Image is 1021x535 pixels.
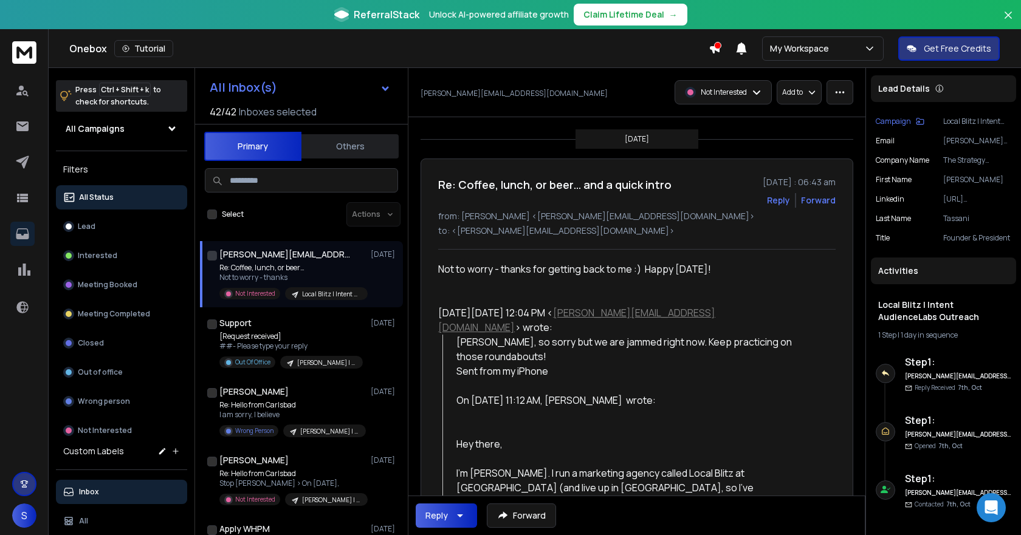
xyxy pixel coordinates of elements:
[438,210,836,222] p: from: [PERSON_NAME] <[PERSON_NAME][EMAIL_ADDRESS][DOMAIN_NAME]>
[782,87,803,97] p: Add to
[56,302,187,326] button: Meeting Completed
[99,83,151,97] span: Ctrl + Shift + k
[878,330,896,340] span: 1 Step
[958,383,982,392] span: 7th, Oct
[371,455,398,465] p: [DATE]
[78,222,95,231] p: Lead
[63,445,124,457] h3: Custom Labels
[219,332,363,341] p: [Request received]
[75,84,161,108] p: Press to check for shortcuts.
[219,386,289,398] h1: [PERSON_NAME]
[878,330,1009,340] div: |
[219,341,363,351] p: ##- Please type your reply
[78,251,117,261] p: Interested
[210,104,236,119] span: 42 / 42
[79,487,99,497] p: Inbox
[235,495,275,504] p: Not Interested
[239,104,317,119] h3: Inboxes selected
[219,317,252,329] h1: Support
[574,4,687,26] button: Claim Lifetime Deal→
[219,523,270,535] h1: Apply WHPM
[876,175,912,185] p: First Name
[456,393,794,422] blockquote: On [DATE] 11:12 AM, [PERSON_NAME] wrote:
[943,117,1011,126] p: Local Blitz | Intent AudienceLabs Outreach
[878,299,1009,323] h1: Local Blitz | Intent AudienceLabs Outreach
[876,214,911,223] p: Last Name
[876,136,895,146] p: Email
[456,466,794,524] div: I’m [PERSON_NAME]. I run a marketing agency called Local Blitz at [GEOGRAPHIC_DATA] (and live up ...
[905,372,1011,381] h6: [PERSON_NAME][EMAIL_ADDRESS][DOMAIN_NAME]
[114,40,173,57] button: Tutorial
[56,273,187,297] button: Meeting Booked
[219,479,365,488] p: Stop [PERSON_NAME] > On [DATE],
[429,9,569,21] p: Unlock AI-powered affiliate growth
[371,250,398,259] p: [DATE]
[78,280,137,290] p: Meeting Booked
[905,471,1011,486] h6: Step 1 :
[69,40,709,57] div: Onebox
[456,437,794,451] div: Hey there,
[66,123,125,135] h1: All Campaigns
[78,426,132,435] p: Not Interested
[56,418,187,443] button: Not Interested
[876,155,929,165] p: Company Name
[235,426,273,435] p: Wrong Person
[79,516,88,526] p: All
[56,389,187,414] button: Wrong person
[371,524,398,534] p: [DATE]
[901,330,958,340] span: 1 day in sequence
[219,273,365,282] p: Not to worry - thanks
[456,364,794,378] div: Sent from my iPhone
[438,176,672,193] h1: Re: Coffee, lunch, or beer… and a quick intro
[977,493,1006,522] div: Open Intercom Messenger
[801,194,836,206] div: Forward
[878,83,930,95] p: Lead Details
[78,309,150,319] p: Meeting Completed
[219,469,365,479] p: Re: Hello from Carlsbad
[770,43,834,55] p: My Workspace
[78,367,123,377] p: Out of office
[767,194,790,206] button: Reply
[56,480,187,504] button: Inbox
[943,155,1011,165] p: The Strategy Forums
[438,305,793,335] div: [DATE][DATE] 12:04 PM < > wrote:
[876,233,890,243] p: title
[56,244,187,268] button: Interested
[943,233,1011,243] p: Founder & President
[421,89,608,98] p: [PERSON_NAME][EMAIL_ADDRESS][DOMAIN_NAME]
[210,81,277,94] h1: All Inbox(s)
[943,214,1011,223] p: Tassani
[416,503,477,528] button: Reply
[301,133,399,160] button: Others
[56,214,187,239] button: Lead
[371,318,398,328] p: [DATE]
[943,136,1011,146] p: [PERSON_NAME][EMAIL_ADDRESS][DOMAIN_NAME]
[219,248,353,261] h1: [PERSON_NAME][EMAIL_ADDRESS][DOMAIN_NAME]
[876,117,911,126] p: Campaign
[302,496,360,505] p: [PERSON_NAME] | Property Manager Outreach
[487,503,556,528] button: Forward
[701,87,747,97] p: Not Interested
[219,454,289,466] h1: [PERSON_NAME]
[876,117,924,126] button: Campaign
[56,331,187,355] button: Closed
[905,488,1011,497] h6: [PERSON_NAME][EMAIL_ADDRESS][DOMAIN_NAME]
[1000,7,1016,36] button: Close banner
[938,441,963,450] span: 7th, Oct
[219,410,365,420] p: I am sorry, I believe
[915,383,982,392] p: Reply Received
[905,355,1011,369] h6: Step 1 :
[946,500,971,508] span: 7th, Oct
[219,400,365,410] p: Re: Hello from Carlsbad
[56,185,187,210] button: All Status
[200,75,400,100] button: All Inbox(s)
[78,338,104,348] p: Closed
[12,503,36,528] button: S
[898,36,1000,61] button: Get Free Credits
[871,257,1016,284] div: Activities
[371,387,398,397] p: [DATE]
[219,263,365,273] p: Re: Coffee, lunch, or beer…
[204,132,301,161] button: Primary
